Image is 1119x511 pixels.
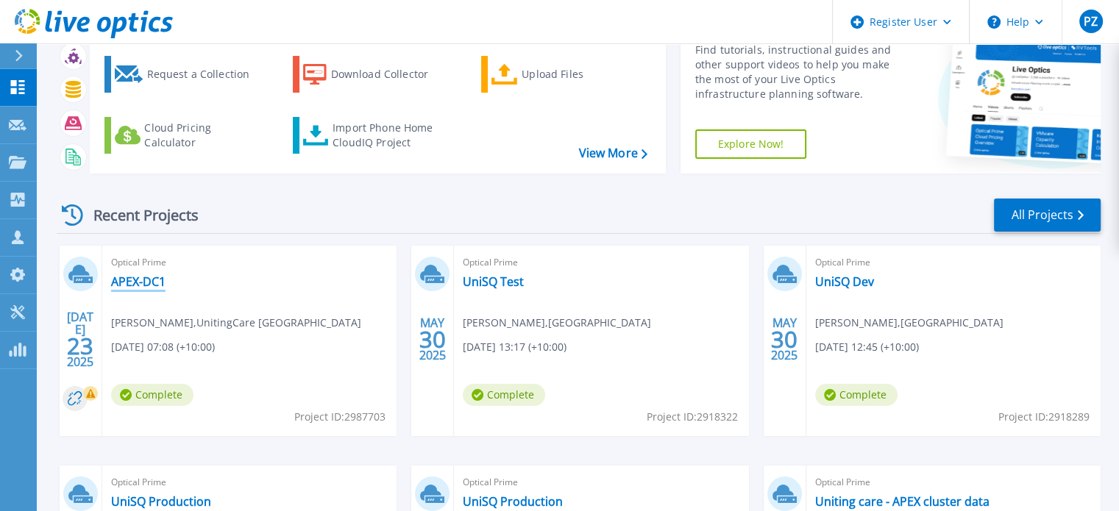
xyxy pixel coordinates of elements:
[104,56,269,93] a: Request a Collection
[815,254,1092,271] span: Optical Prime
[144,121,262,150] div: Cloud Pricing Calculator
[111,474,388,490] span: Optical Prime
[463,474,739,490] span: Optical Prime
[998,409,1090,425] span: Project ID: 2918289
[111,274,166,289] a: APEX-DC1
[481,56,645,93] a: Upload Files
[815,384,898,406] span: Complete
[419,312,447,366] div: MAY 2025
[111,384,193,406] span: Complete
[815,474,1092,490] span: Optical Prime
[104,117,269,154] a: Cloud Pricing Calculator
[815,274,874,289] a: UniSQ Dev
[111,339,215,355] span: [DATE] 07:08 (+10:00)
[463,254,739,271] span: Optical Prime
[463,384,545,406] span: Complete
[463,274,524,289] a: UniSQ Test
[815,315,1003,331] span: [PERSON_NAME] , [GEOGRAPHIC_DATA]
[815,339,919,355] span: [DATE] 12:45 (+10:00)
[815,494,990,509] a: Uniting care - APEX cluster data
[695,129,807,159] a: Explore Now!
[111,315,361,331] span: [PERSON_NAME] , UnitingCare [GEOGRAPHIC_DATA]
[770,312,798,366] div: MAY 2025
[695,43,906,101] div: Find tutorials, instructional guides and other support videos to help you make the most of your L...
[146,60,264,89] div: Request a Collection
[331,60,449,89] div: Download Collector
[333,121,447,150] div: Import Phone Home CloudIQ Project
[463,339,566,355] span: [DATE] 13:17 (+10:00)
[111,494,211,509] a: UniSQ Production
[419,333,446,346] span: 30
[994,199,1101,232] a: All Projects
[66,312,94,366] div: [DATE] 2025
[67,340,93,352] span: 23
[647,409,738,425] span: Project ID: 2918322
[111,254,388,271] span: Optical Prime
[771,333,797,346] span: 30
[463,494,563,509] a: UniSQ Production
[293,56,457,93] a: Download Collector
[522,60,639,89] div: Upload Files
[294,409,386,425] span: Project ID: 2987703
[57,197,219,233] div: Recent Projects
[1084,15,1098,27] span: PZ
[463,315,651,331] span: [PERSON_NAME] , [GEOGRAPHIC_DATA]
[578,146,647,160] a: View More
